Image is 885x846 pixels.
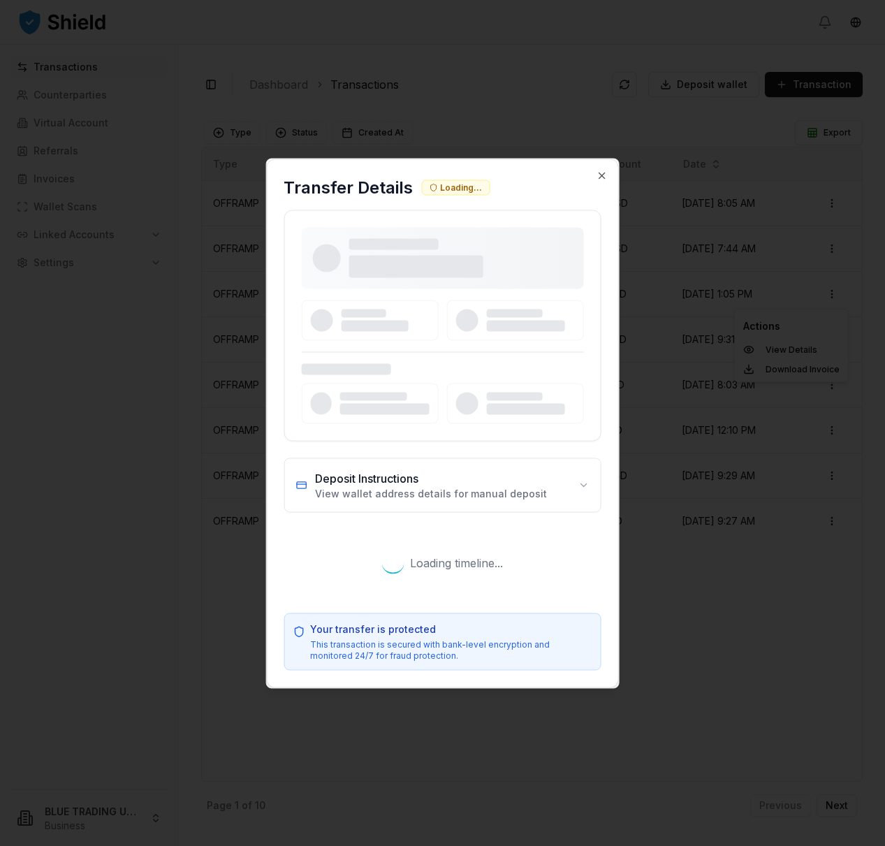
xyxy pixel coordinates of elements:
h2: Transfer Details [284,176,413,198]
h3: Deposit Instructions [315,469,547,486]
p: View wallet address details for manual deposit [315,486,547,500]
p: This transaction is secured with bank-level encryption and monitored 24/7 for fraud protection. [310,639,592,661]
p: Your transfer is protected [310,622,592,636]
div: Loading... [421,180,490,195]
button: Deposit InstructionsView wallet address details for manual deposit [284,458,601,511]
span: Loading timeline... [410,554,503,571]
